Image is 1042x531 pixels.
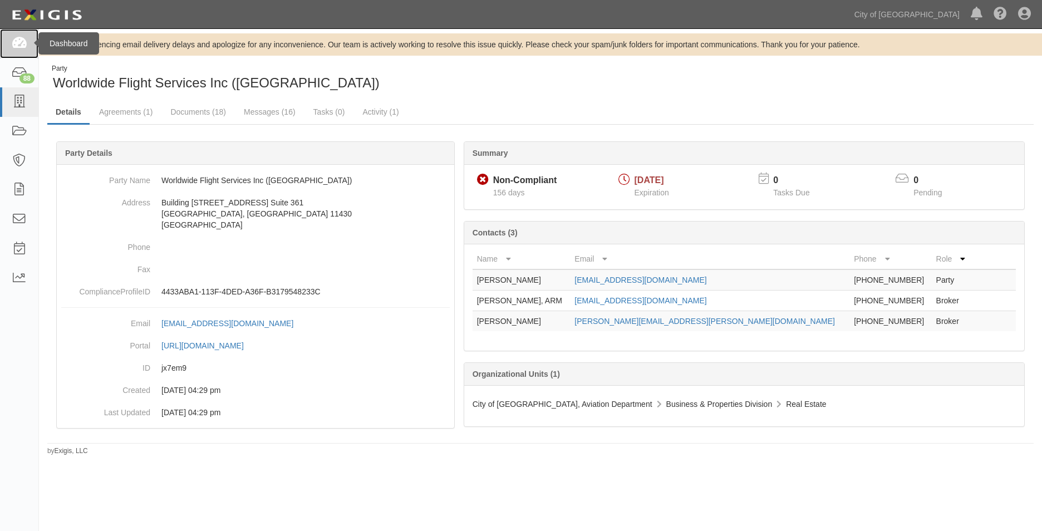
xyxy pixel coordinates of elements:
td: Broker [932,311,971,332]
th: Email [570,249,849,269]
dt: Address [61,191,150,208]
span: Business & Properties Division [666,400,773,409]
a: [EMAIL_ADDRESS][DOMAIN_NAME] [161,319,306,328]
th: Role [932,249,971,269]
dd: Worldwide Flight Services Inc ([GEOGRAPHIC_DATA]) [61,169,450,191]
a: [EMAIL_ADDRESS][DOMAIN_NAME] [574,276,706,284]
td: [PERSON_NAME], ARM [473,291,571,311]
div: 88 [19,73,35,83]
td: Party [932,269,971,291]
td: [PERSON_NAME] [473,311,571,332]
div: Dashboard [38,32,99,55]
small: by [47,446,88,456]
a: [URL][DOMAIN_NAME] [161,341,256,350]
i: Non-Compliant [477,174,489,186]
img: logo-5460c22ac91f19d4615b14bd174203de0afe785f0fc80cf4dbbc73dc1793850b.png [8,5,85,25]
dd: jx7em9 [61,357,450,379]
a: Agreements (1) [91,101,161,123]
a: Activity (1) [354,101,407,123]
th: Name [473,249,571,269]
div: We are experiencing email delivery delays and apologize for any inconvenience. Our team is active... [39,39,1042,50]
a: City of [GEOGRAPHIC_DATA] [849,3,965,26]
a: [EMAIL_ADDRESS][DOMAIN_NAME] [574,296,706,305]
td: [PHONE_NUMBER] [849,311,931,332]
dd: 06/30/2023 04:29 pm [61,401,450,424]
a: Messages (16) [235,101,304,123]
span: Real Estate [786,400,826,409]
span: Expiration [635,188,669,197]
b: Organizational Units (1) [473,370,560,378]
b: Summary [473,149,508,158]
a: [PERSON_NAME][EMAIL_ADDRESS][PERSON_NAME][DOMAIN_NAME] [574,317,835,326]
dt: ComplianceProfileID [61,281,150,297]
th: Phone [849,249,931,269]
dt: Last Updated [61,401,150,418]
a: Documents (18) [162,101,234,123]
dt: Created [61,379,150,396]
dt: ID [61,357,150,373]
dd: 06/30/2023 04:29 pm [61,379,450,401]
span: Pending [913,188,942,197]
dt: Portal [61,335,150,351]
td: [PHONE_NUMBER] [849,269,931,291]
a: Tasks (0) [305,101,353,123]
div: [EMAIL_ADDRESS][DOMAIN_NAME] [161,318,293,329]
span: City of [GEOGRAPHIC_DATA], Aviation Department [473,400,652,409]
dt: Email [61,312,150,329]
p: 4433ABA1-113F-4DED-A36F-B3179548233C [161,286,450,297]
span: Tasks Due [773,188,809,197]
b: Contacts (3) [473,228,518,237]
div: Party [52,64,380,73]
span: Worldwide Flight Services Inc ([GEOGRAPHIC_DATA]) [53,75,380,90]
dt: Party Name [61,169,150,186]
div: Non-Compliant [493,174,557,187]
dt: Fax [61,258,150,275]
td: Broker [932,291,971,311]
p: 0 [773,174,823,187]
p: 0 [913,174,956,187]
span: Since 03/31/2025 [493,188,525,197]
dt: Phone [61,236,150,253]
td: [PERSON_NAME] [473,269,571,291]
a: Exigis, LLC [55,447,88,455]
i: Help Center - Complianz [994,8,1007,21]
b: Party Details [65,149,112,158]
td: [PHONE_NUMBER] [849,291,931,311]
span: [DATE] [635,175,664,185]
div: Worldwide Flight Services Inc (WAC) [47,64,532,92]
dd: Building [STREET_ADDRESS] Suite 361 [GEOGRAPHIC_DATA], [GEOGRAPHIC_DATA] 11430 [GEOGRAPHIC_DATA] [61,191,450,236]
a: Details [47,101,90,125]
